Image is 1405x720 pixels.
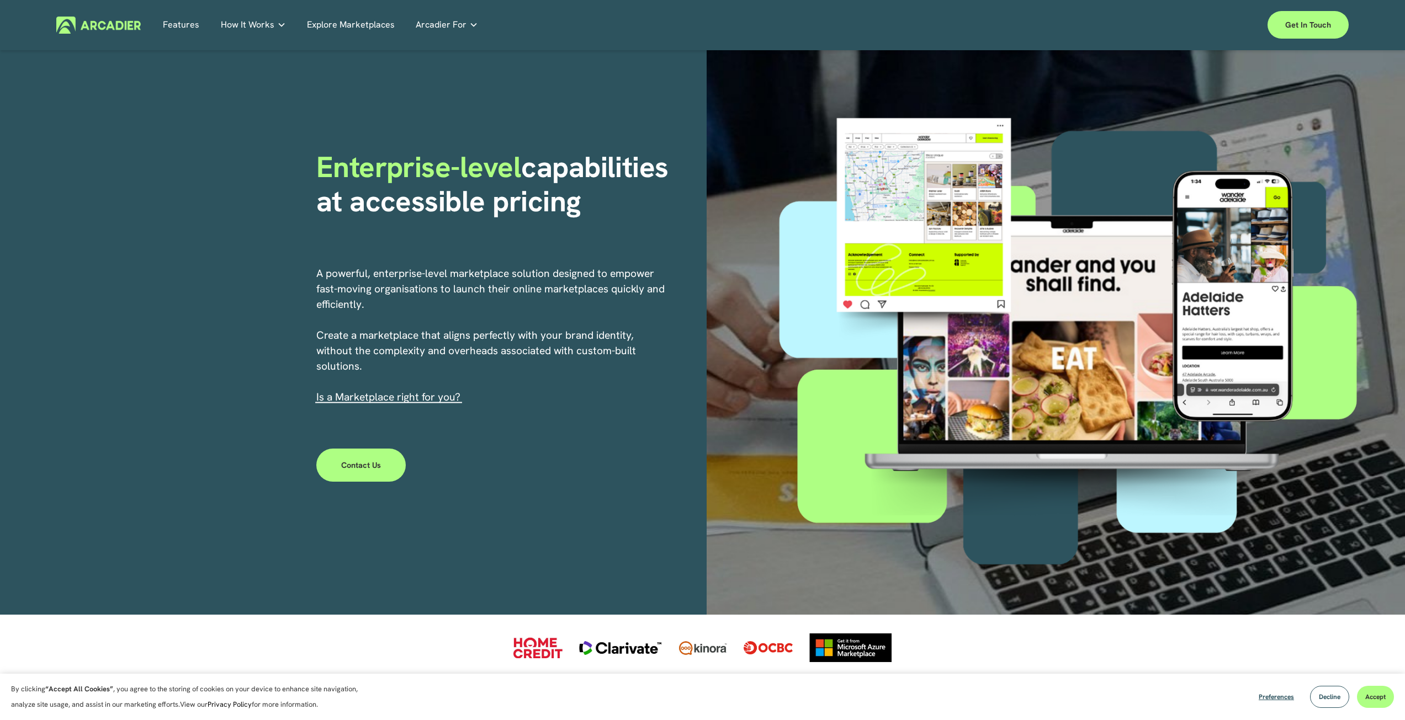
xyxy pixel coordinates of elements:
a: s a Marketplace right for you? [319,390,460,404]
img: Arcadier [56,17,141,34]
a: Privacy Policy [208,700,252,709]
a: folder dropdown [221,17,286,34]
a: Get in touch [1268,11,1349,39]
strong: capabilities at accessible pricing [316,148,676,220]
button: Decline [1310,686,1349,708]
span: Preferences [1259,692,1294,701]
span: Arcadier For [416,17,466,33]
iframe: Chat Widget [1350,667,1405,720]
button: Preferences [1250,686,1302,708]
div: Widget chat [1350,667,1405,720]
strong: “Accept All Cookies” [45,684,113,694]
span: How It Works [221,17,274,33]
span: Enterprise-level [316,148,522,186]
a: Features [163,17,199,34]
span: Decline [1319,692,1340,701]
a: Explore Marketplaces [307,17,395,34]
span: I [316,390,460,404]
a: folder dropdown [416,17,478,34]
p: A powerful, enterprise-level marketplace solution designed to empower fast-moving organisations t... [316,266,666,405]
p: By clicking , you agree to the storing of cookies on your device to enhance site navigation, anal... [11,681,370,712]
a: Contact Us [316,449,406,482]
